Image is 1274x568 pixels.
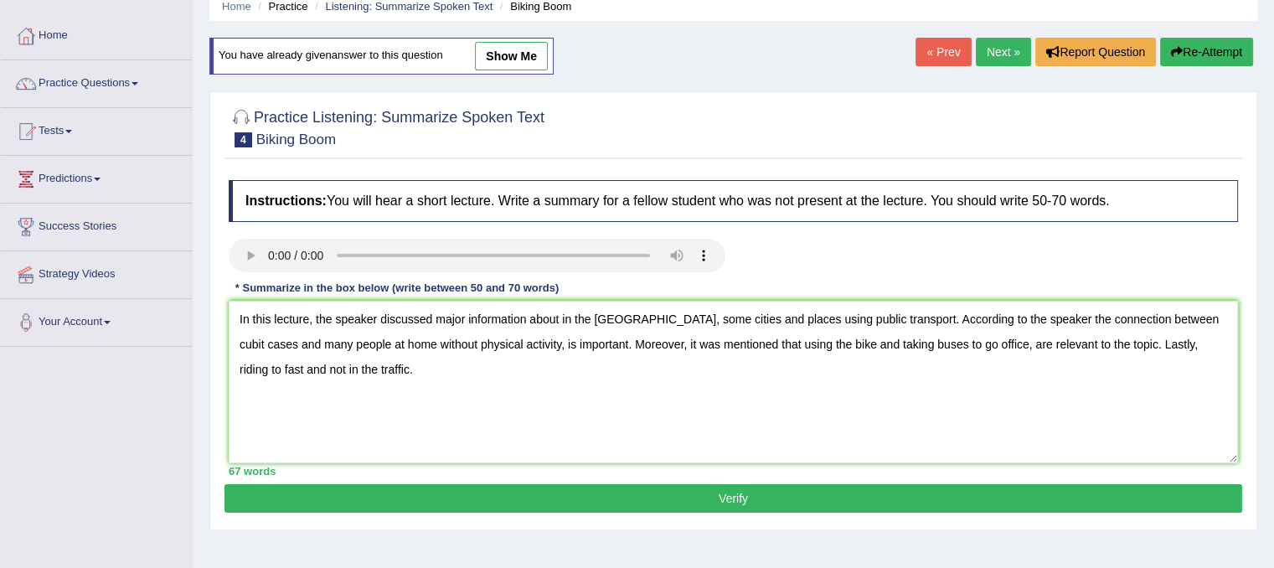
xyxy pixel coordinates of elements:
a: Home [1,13,192,54]
a: show me [475,42,548,70]
a: Predictions [1,156,192,198]
button: Re-Attempt [1160,38,1253,66]
div: * Summarize in the box below (write between 50 and 70 words) [229,281,565,297]
h2: Practice Listening: Summarize Spoken Text [229,106,544,147]
div: You have already given answer to this question [209,38,554,75]
a: Strategy Videos [1,251,192,293]
a: Tests [1,108,192,150]
button: Verify [224,484,1242,513]
small: Biking Boom [256,132,336,147]
a: Next » [976,38,1031,66]
h4: You will hear a short lecture. Write a summary for a fellow student who was not present at the le... [229,180,1238,222]
a: Success Stories [1,204,192,245]
a: Your Account [1,299,192,341]
div: 67 words [229,463,1238,479]
button: Report Question [1035,38,1156,66]
b: Instructions: [245,194,327,208]
a: « Prev [916,38,971,66]
a: Practice Questions [1,60,192,102]
span: 4 [235,132,252,147]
